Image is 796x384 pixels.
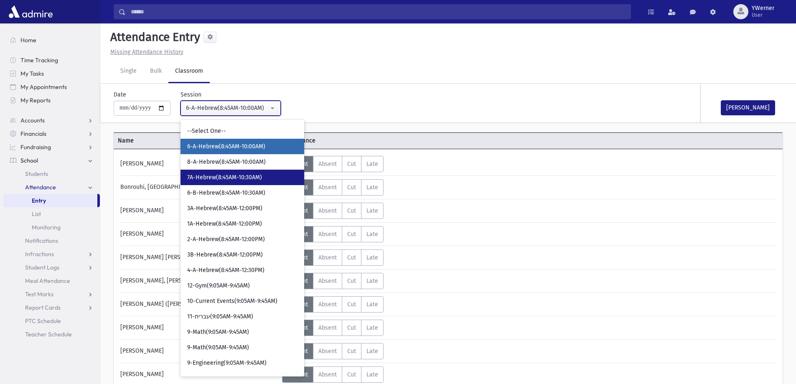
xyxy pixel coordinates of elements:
[282,273,384,289] div: AttTypes
[25,290,53,298] span: Test Marks
[282,203,384,219] div: AttTypes
[116,179,282,196] div: Bonrouhi, [GEOGRAPHIC_DATA]
[347,277,356,285] span: Cut
[366,301,378,308] span: Late
[3,274,100,287] a: Meal Attendance
[187,359,267,367] span: 9-Engineering(9:05AM-9:45AM)
[347,231,356,238] span: Cut
[3,167,100,181] a: Students
[32,197,46,204] span: Entry
[3,114,100,127] a: Accounts
[318,160,337,168] span: Absent
[347,348,356,355] span: Cut
[3,234,100,247] a: Notifications
[116,273,282,289] div: [PERSON_NAME], [PERSON_NAME]
[281,136,448,145] span: Attendance
[20,97,51,104] span: My Reports
[318,371,337,378] span: Absent
[187,328,249,336] span: 9-Math(9:05AM-9:45AM)
[116,343,282,359] div: [PERSON_NAME]
[318,207,337,214] span: Absent
[187,204,262,213] span: 3A-Hebrew(8:45AM-12:00PM)
[752,12,774,18] span: User
[143,60,168,83] a: Bulk
[366,348,378,355] span: Late
[366,207,378,214] span: Late
[187,282,250,290] span: 12-Gym(9:05AM-9:45AM)
[366,371,378,378] span: Late
[181,90,201,99] label: Session
[3,154,100,167] a: School
[347,254,356,261] span: Cut
[20,70,44,77] span: My Tasks
[318,184,337,191] span: Absent
[116,366,282,383] div: [PERSON_NAME]
[3,314,100,328] a: PTC Schedule
[3,301,100,314] a: Report Cards
[25,317,61,325] span: PTC Schedule
[20,36,36,44] span: Home
[3,127,100,140] a: Financials
[752,5,774,12] span: YWerner
[7,3,55,20] img: AdmirePro
[32,224,61,231] span: Monitoring
[25,237,58,244] span: Notifications
[107,48,183,56] a: Missing Attendance History
[114,60,143,83] a: Single
[25,170,48,178] span: Students
[20,83,67,91] span: My Appointments
[347,207,356,214] span: Cut
[116,203,282,219] div: [PERSON_NAME]
[366,324,378,331] span: Late
[116,320,282,336] div: [PERSON_NAME]
[318,348,337,355] span: Absent
[32,210,41,218] span: List
[318,301,337,308] span: Absent
[3,194,97,207] a: Entry
[114,90,126,99] label: Date
[318,324,337,331] span: Absent
[181,101,281,116] button: 6-A-Hebrew(8:45AM-10:00AM)
[187,127,226,135] span: --Select One--
[282,249,384,266] div: AttTypes
[25,264,59,271] span: Student Logs
[116,226,282,242] div: [PERSON_NAME]
[3,94,100,107] a: My Reports
[107,30,200,44] h5: Attendance Entry
[187,235,265,244] span: 2-A-Hebrew(8:45AM-12:00PM)
[347,184,356,191] span: Cut
[187,220,262,228] span: 1A-Hebrew(8:45AM-12:00PM)
[168,60,210,83] a: Classroom
[126,4,631,19] input: Search
[3,181,100,194] a: Attendance
[187,297,277,305] span: 10-Current Events(9:05AM-9:45AM)
[187,158,266,166] span: 8-A-Hebrew(8:45AM-10:00AM)
[366,160,378,168] span: Late
[116,156,282,172] div: [PERSON_NAME]
[366,231,378,238] span: Late
[20,130,46,137] span: Financials
[347,301,356,308] span: Cut
[20,157,38,164] span: School
[3,247,100,261] a: Infractions
[318,254,337,261] span: Absent
[187,313,253,321] span: 11-עברית(9:05AM-9:45AM)
[282,179,384,196] div: AttTypes
[25,331,72,338] span: Teacher Schedule
[116,296,282,313] div: [PERSON_NAME] ([PERSON_NAME])
[187,343,249,352] span: 9-Math(9:05AM-9:45AM)
[187,173,262,182] span: 7A-Hebrew(8:45AM-10:30AM)
[3,287,100,301] a: Test Marks
[186,104,269,112] div: 6-A-Hebrew(8:45AM-10:00AM)
[116,249,282,266] div: [PERSON_NAME] [PERSON_NAME] ([PERSON_NAME])
[20,117,45,124] span: Accounts
[366,184,378,191] span: Late
[366,277,378,285] span: Late
[187,266,264,275] span: 4-A-Hebrew(8:45AM-12:30PM)
[282,156,384,172] div: AttTypes
[187,251,263,259] span: 3B-Hebrew(8:45AM-12:00PM)
[318,277,337,285] span: Absent
[187,189,265,197] span: 6-B-Hebrew(8:45AM-10:30AM)
[3,328,100,341] a: Teacher Schedule
[318,231,337,238] span: Absent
